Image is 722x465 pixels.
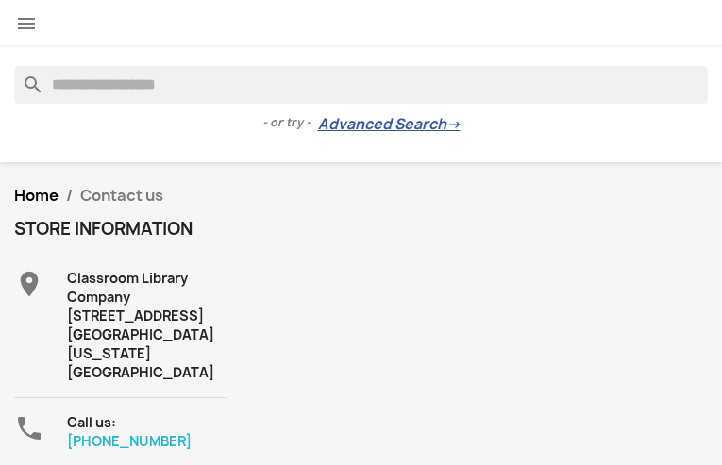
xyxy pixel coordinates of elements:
h4: Store information [14,220,227,239]
a: Home [14,185,59,206]
a: [PHONE_NUMBER] [67,432,192,450]
i:  [15,12,38,35]
div: Call us: [67,413,227,451]
span: - or try - [262,113,318,132]
a: Advanced Search→ [318,115,461,134]
div: Classroom Library Company [STREET_ADDRESS] [GEOGRAPHIC_DATA][US_STATE] [GEOGRAPHIC_DATA] [67,269,227,382]
i:  [14,413,44,443]
span: Contact us [80,185,163,206]
span: → [446,115,461,134]
i:  [14,269,44,299]
input: Search [14,66,708,104]
i: search [14,66,37,89]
